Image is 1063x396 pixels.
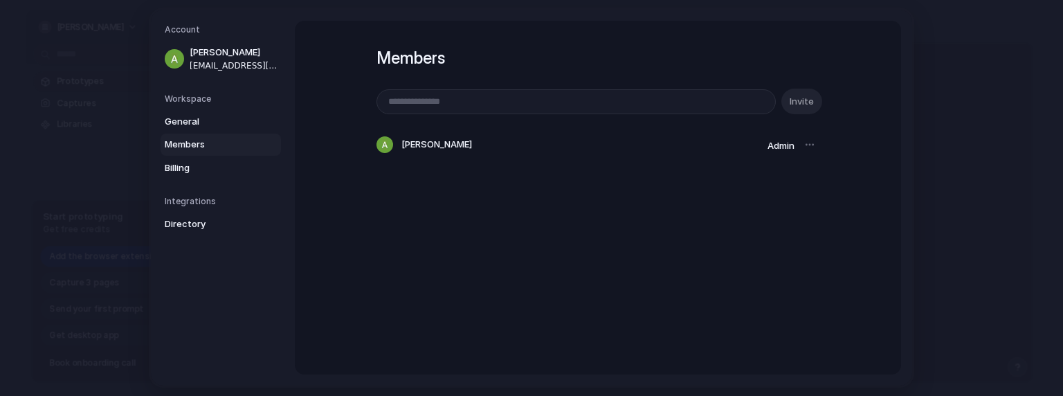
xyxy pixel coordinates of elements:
[161,213,281,235] a: Directory
[165,93,281,105] h5: Workspace
[161,157,281,179] a: Billing
[165,138,253,152] span: Members
[767,140,794,151] span: Admin
[190,46,278,60] span: [PERSON_NAME]
[161,134,281,156] a: Members
[165,24,281,36] h5: Account
[401,138,472,152] span: [PERSON_NAME]
[161,42,281,76] a: [PERSON_NAME][EMAIL_ADDRESS][DOMAIN_NAME]
[190,60,278,72] span: [EMAIL_ADDRESS][DOMAIN_NAME]
[161,111,281,133] a: General
[165,217,253,231] span: Directory
[376,46,819,71] h1: Members
[165,161,253,175] span: Billing
[165,115,253,129] span: General
[165,195,281,208] h5: Integrations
